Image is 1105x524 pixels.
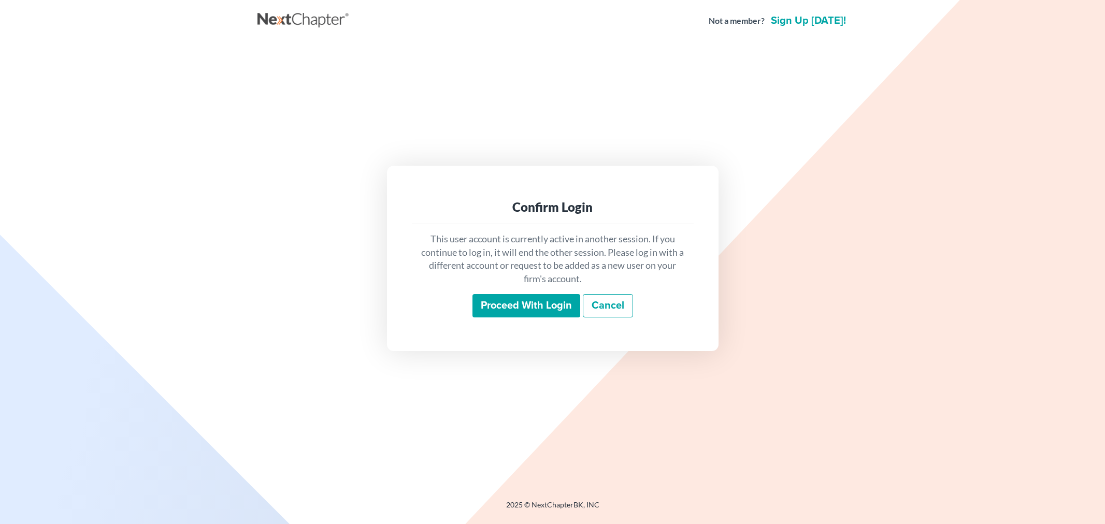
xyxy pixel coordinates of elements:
a: Cancel [583,294,633,318]
strong: Not a member? [709,15,765,27]
a: Sign up [DATE]! [769,16,848,26]
input: Proceed with login [472,294,580,318]
div: Confirm Login [420,199,685,215]
p: This user account is currently active in another session. If you continue to log in, it will end ... [420,232,685,286]
div: 2025 © NextChapterBK, INC [257,500,848,518]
